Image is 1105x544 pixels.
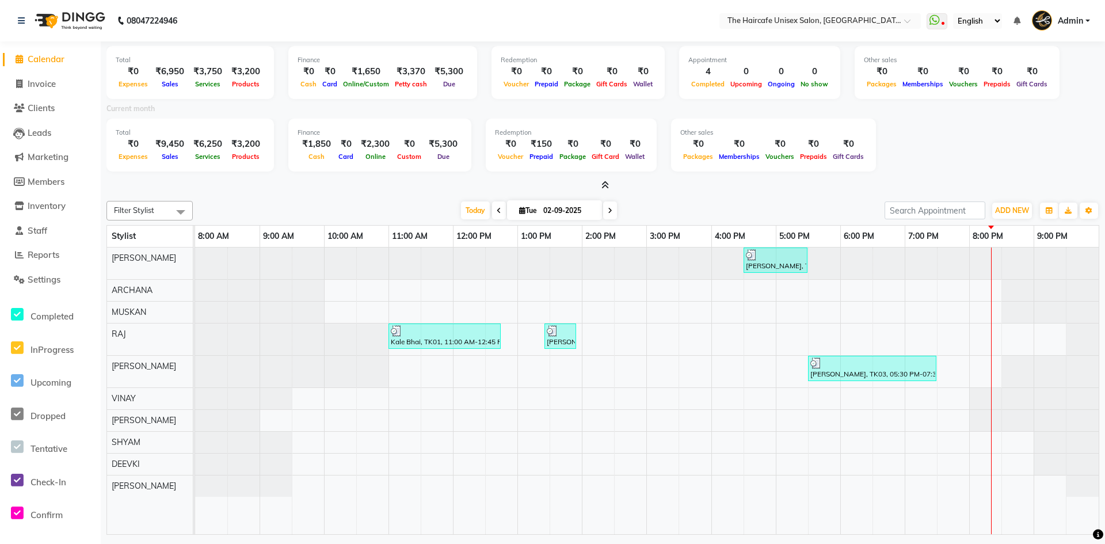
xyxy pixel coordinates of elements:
div: ₹0 [589,138,622,151]
span: Upcoming [31,377,71,388]
span: Tue [516,206,540,215]
a: 3:00 PM [647,228,683,245]
span: Voucher [495,153,526,161]
div: ₹0 [981,65,1013,78]
span: Prepaids [797,153,830,161]
div: ₹3,370 [392,65,430,78]
span: No show [798,80,831,88]
div: 0 [798,65,831,78]
div: Appointment [688,55,831,65]
span: Voucher [501,80,532,88]
span: InProgress [31,344,74,355]
div: Total [116,55,265,65]
div: ₹3,200 [227,65,265,78]
div: [PERSON_NAME], TK03, 05:30 PM-07:30 PM, Head Massage - 30 Min - (Men) [809,357,935,379]
span: Wallet [622,153,647,161]
span: Card [319,80,340,88]
span: Gift Cards [593,80,630,88]
div: ₹0 [557,138,589,151]
a: Leads [3,127,98,140]
div: ₹0 [716,138,763,151]
span: Card [336,153,356,161]
span: Services [192,80,223,88]
span: Inventory [28,200,66,211]
div: ₹0 [630,65,656,78]
span: ADD NEW [995,206,1029,215]
a: 1:00 PM [518,228,554,245]
span: Dropped [31,410,66,421]
b: 08047224946 [127,5,177,37]
div: [PERSON_NAME], TK03, 04:30 PM-05:30 PM, Hair Cut - Hair Cut - (Men),Hair Color - Global - (Men) [745,249,806,271]
div: Finance [298,55,468,65]
div: ₹0 [763,138,797,151]
span: RAJ [112,329,126,339]
div: ₹0 [593,65,630,78]
span: [PERSON_NAME] [112,481,176,491]
div: ₹0 [561,65,593,78]
div: ₹0 [116,138,151,151]
span: Packages [864,80,900,88]
span: Memberships [716,153,763,161]
span: Ongoing [765,80,798,88]
span: Marketing [28,151,68,162]
span: Petty cash [392,80,430,88]
span: Completed [688,80,727,88]
span: Package [557,153,589,161]
a: 10:00 AM [325,228,366,245]
a: Inventory [3,200,98,213]
span: Confirm [31,509,63,520]
div: ₹0 [495,138,526,151]
a: 5:00 PM [776,228,813,245]
span: Prepaid [532,80,561,88]
div: [PERSON_NAME] JI, TK02, 01:25 PM-01:55 PM, [PERSON_NAME] & Shave - [PERSON_NAME] Trimming - (Men) [546,325,575,347]
div: ₹0 [946,65,981,78]
button: ADD NEW [992,203,1032,219]
span: Calendar [28,54,64,64]
a: 9:00 PM [1034,228,1070,245]
span: Prepaids [981,80,1013,88]
a: Invoice [3,78,98,91]
a: 8:00 PM [970,228,1006,245]
a: 9:00 AM [260,228,297,245]
span: Products [229,80,262,88]
label: Current month [106,104,155,114]
span: Tentative [31,443,67,454]
span: Upcoming [727,80,765,88]
span: Leads [28,127,51,138]
div: ₹0 [336,138,356,151]
div: ₹0 [298,65,319,78]
div: ₹6,250 [189,138,227,151]
span: Today [461,201,490,219]
span: Cash [298,80,319,88]
a: Calendar [3,53,98,66]
div: ₹0 [797,138,830,151]
div: ₹0 [1013,65,1050,78]
span: Completed [31,311,74,322]
span: Stylist [112,231,136,241]
span: Expenses [116,153,151,161]
a: 4:00 PM [712,228,748,245]
div: ₹5,300 [430,65,468,78]
span: Due [440,80,458,88]
span: Gift Cards [1013,80,1050,88]
div: ₹0 [680,138,716,151]
span: Prepaid [527,153,556,161]
div: Kale Bhai, TK01, 11:00 AM-12:45 PM, Pedicure - Regular - (Women),Pedicure - Regular - (Women),Hea... [390,325,500,347]
span: SHYAM [112,437,140,447]
span: [PERSON_NAME] [112,361,176,371]
a: 6:00 PM [841,228,877,245]
div: ₹0 [900,65,946,78]
div: Other sales [864,55,1050,65]
span: Vouchers [946,80,981,88]
input: Search Appointment [885,201,985,219]
span: Gift Card [589,153,622,161]
div: Finance [298,128,462,138]
a: Staff [3,225,98,238]
span: VINAY [112,393,136,404]
div: ₹0 [622,138,647,151]
a: 7:00 PM [905,228,942,245]
div: ₹6,950 [151,65,189,78]
div: ₹0 [501,65,532,78]
div: ₹1,850 [298,138,336,151]
span: Packages [680,153,716,161]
